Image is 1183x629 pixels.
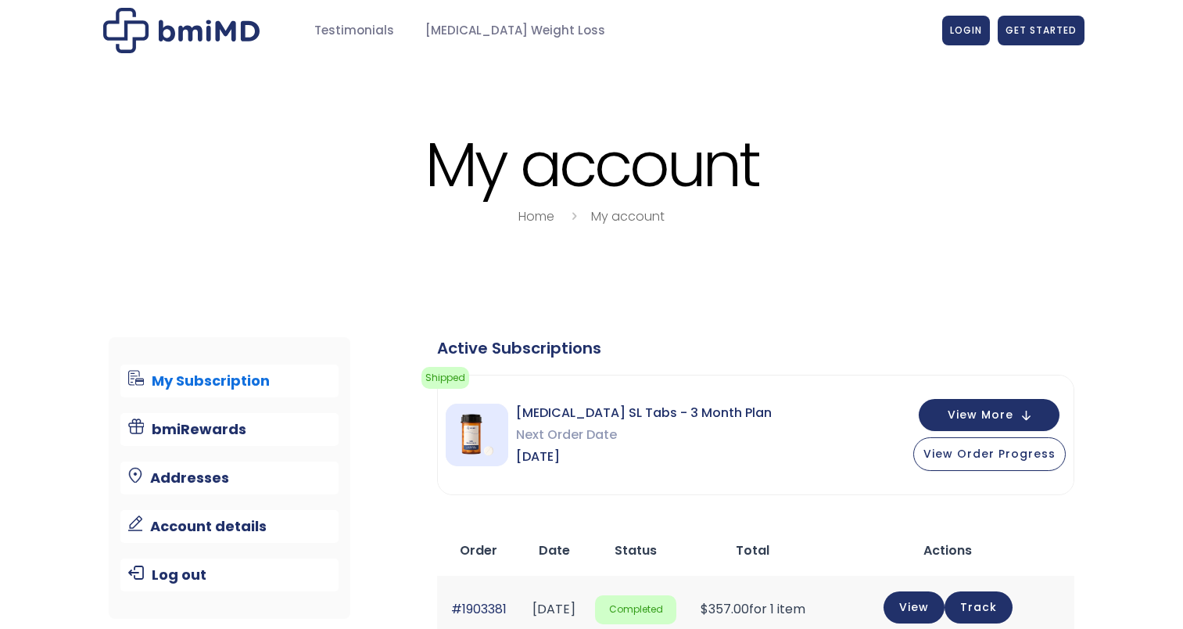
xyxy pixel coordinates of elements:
[913,437,1066,471] button: View Order Progress
[103,8,260,53] img: My account
[516,424,772,446] span: Next Order Date
[109,337,350,619] nav: Account pages
[425,22,605,40] span: [MEDICAL_DATA] Weight Loss
[595,595,676,624] span: Completed
[565,207,583,225] i: breadcrumbs separator
[421,367,469,389] span: Shipped
[120,462,339,494] a: Addresses
[120,559,339,591] a: Log out
[437,337,1074,359] div: Active Subscriptions
[314,22,394,40] span: Testimonials
[516,402,772,424] span: [MEDICAL_DATA] SL Tabs - 3 Month Plan
[945,591,1013,624] a: Track
[701,600,708,618] span: $
[950,23,982,37] span: LOGIN
[99,131,1084,198] h1: My account
[451,600,507,618] a: #1903381
[299,16,410,46] a: Testimonials
[884,591,945,624] a: View
[1006,23,1077,37] span: GET STARTED
[591,207,665,225] a: My account
[615,541,657,559] span: Status
[923,446,1056,462] span: View Order Progress
[518,207,554,225] a: Home
[539,541,570,559] span: Date
[942,16,990,45] a: LOGIN
[923,541,972,559] span: Actions
[460,541,497,559] span: Order
[736,541,769,559] span: Total
[948,410,1013,420] span: View More
[120,413,339,446] a: bmiRewards
[120,365,339,397] a: My Subscription
[120,510,339,543] a: Account details
[516,446,772,468] span: [DATE]
[701,600,749,618] span: 357.00
[998,16,1084,45] a: GET STARTED
[410,16,621,46] a: [MEDICAL_DATA] Weight Loss
[532,600,575,618] time: [DATE]
[919,399,1059,431] button: View More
